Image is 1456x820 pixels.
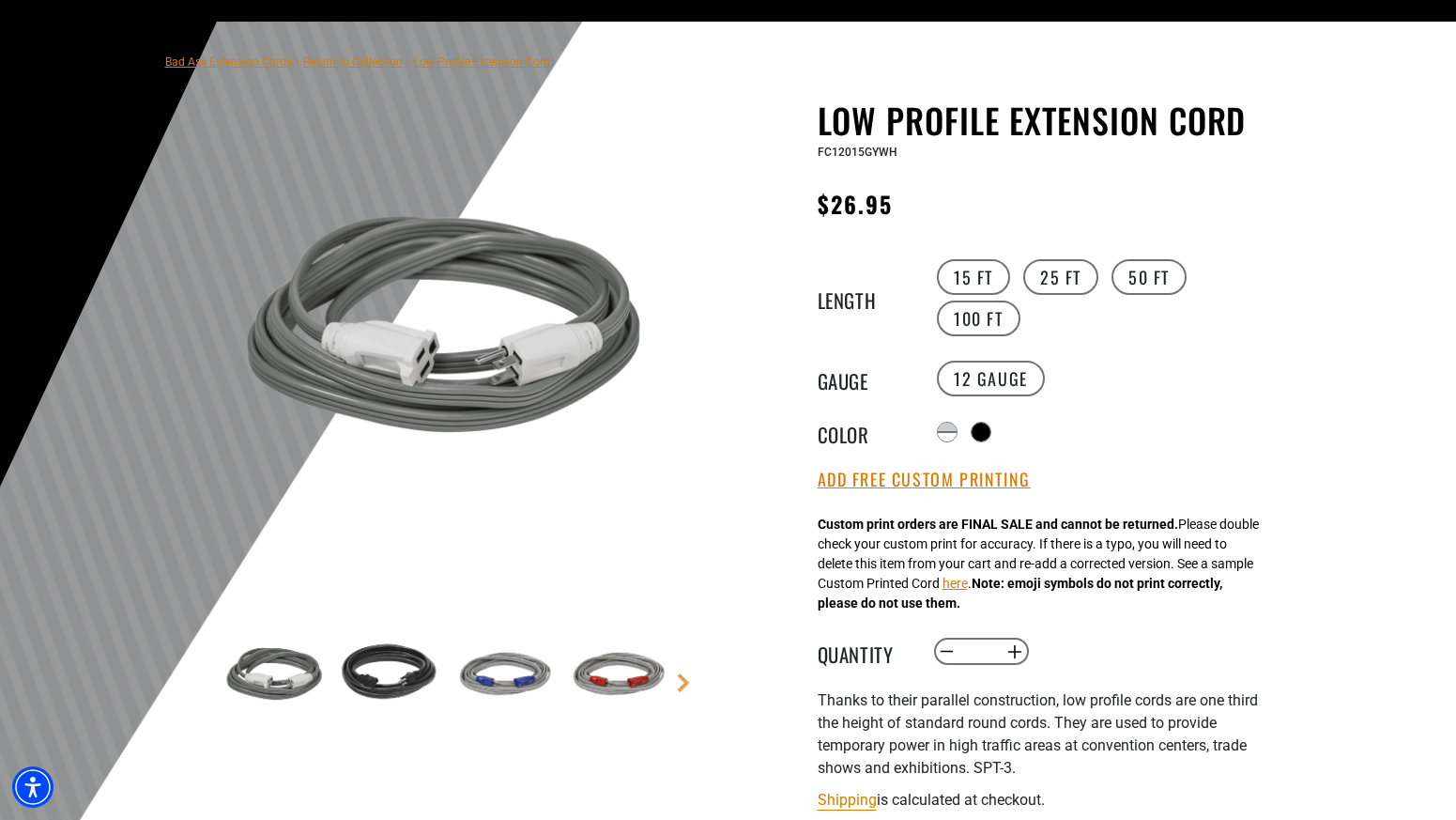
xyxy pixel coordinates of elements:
[937,361,1045,396] label: 12 Gauge
[818,576,1222,611] strong: Note: emoji symbols do not print correctly, please do not use them.
[818,146,897,159] span: FC12015GYWH
[818,787,1278,812] div: is calculated at checkout.
[221,621,330,730] img: grey & white
[165,55,292,69] a: Bad Ass Extension Cords
[334,621,443,730] img: black
[937,301,1020,336] label: 100 FT
[165,50,550,72] nav: breadcrumbs
[818,470,1031,490] button: Add Free Custom Printing
[561,621,670,730] img: grey & red
[937,259,1010,295] label: 15 FT
[818,187,893,221] span: $26.95
[406,55,410,69] span: ›
[448,621,557,730] img: Grey & Blue
[818,640,912,664] label: Quantity
[414,55,550,69] span: Low Profile Extension Cord
[1111,259,1187,295] label: 50 FT
[303,55,403,69] a: Return to Collection
[818,689,1278,780] p: Thanks to their parallel construction, low profile cords are one third the height of standard rou...
[818,791,877,809] a: Shipping
[296,55,299,69] span: ›
[818,517,1178,532] strong: Custom print orders are FINAL SALE and cannot be returned.
[674,673,693,692] a: Next
[818,420,912,444] legend: Color
[12,766,54,808] div: Accessibility Menu
[818,515,1259,613] div: Please double check your custom print for accuracy. If there is a typo, you will need to delete t...
[221,104,673,557] img: grey & white
[818,286,912,310] legend: Length
[818,101,1278,140] h1: Low Profile Extension Cord
[818,366,912,391] legend: Gauge
[943,574,968,594] button: here
[1023,259,1098,295] label: 25 FT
